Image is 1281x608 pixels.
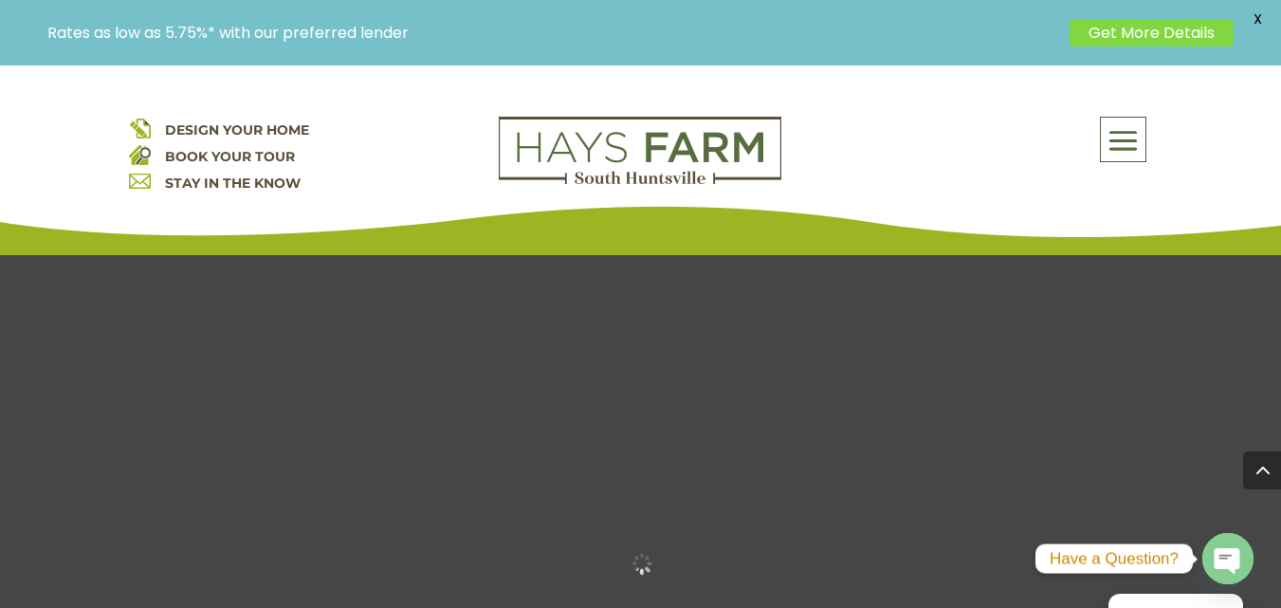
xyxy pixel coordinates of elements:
[47,24,1060,42] p: Rates as low as 5.75%* with our preferred lender
[165,148,295,165] a: BOOK YOUR TOUR
[165,175,301,192] a: STAY IN THE KNOW
[165,121,309,138] a: DESIGN YOUR HOME
[1243,5,1272,33] span: X
[499,117,781,185] img: Logo
[1070,19,1234,46] a: Get More Details
[499,172,781,189] a: hays farm homes huntsville development
[129,143,151,165] img: book your home tour
[129,117,151,138] img: design your home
